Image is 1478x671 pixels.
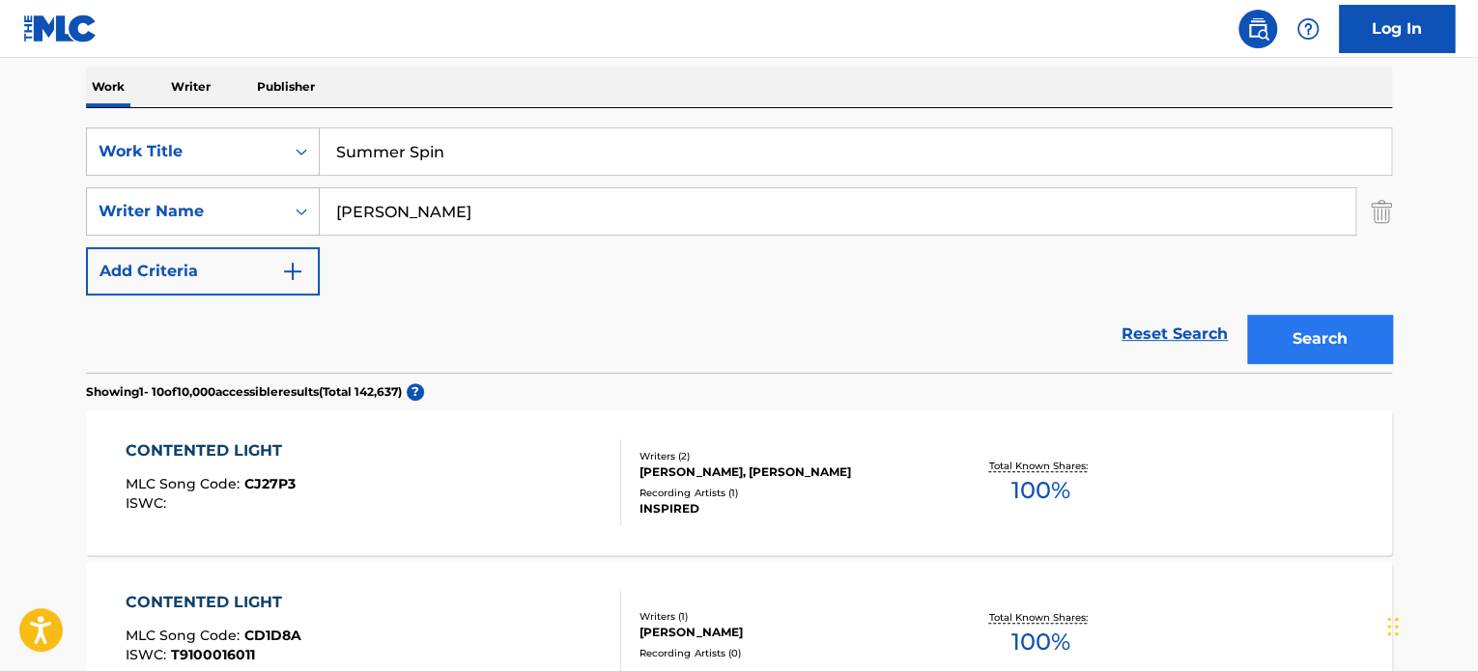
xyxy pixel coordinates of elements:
[1246,17,1269,41] img: search
[126,646,171,663] span: ISWC :
[1010,625,1069,659] span: 100 %
[244,475,296,492] span: CJ27P3
[126,439,296,462] div: CONTENTED LIGHT
[251,67,321,107] p: Publisher
[988,459,1092,473] p: Total Known Shares:
[640,609,931,624] div: Writers ( 1 )
[640,486,931,500] div: Recording Artists ( 1 )
[165,67,216,107] p: Writer
[640,500,931,517] div: INSPIRED
[640,449,931,463] div: Writers ( 2 )
[1339,5,1455,53] a: Log In
[1247,315,1392,363] button: Search
[1010,473,1069,508] span: 100 %
[86,127,1392,373] form: Search Form
[99,200,272,223] div: Writer Name
[1238,10,1277,48] a: Public Search
[640,463,931,481] div: [PERSON_NAME], [PERSON_NAME]
[407,383,424,401] span: ?
[1296,17,1320,41] img: help
[126,627,244,644] span: MLC Song Code :
[1289,10,1327,48] div: Help
[281,260,304,283] img: 9d2ae6d4665cec9f34b9.svg
[171,646,255,663] span: T9100016011
[86,383,402,401] p: Showing 1 - 10 of 10,000 accessible results (Total 142,637 )
[1112,313,1237,355] a: Reset Search
[1387,598,1399,656] div: Drag
[126,494,171,512] span: ISWC :
[640,624,931,641] div: [PERSON_NAME]
[988,610,1092,625] p: Total Known Shares:
[244,627,301,644] span: CD1D8A
[126,475,244,492] span: MLC Song Code :
[126,591,301,614] div: CONTENTED LIGHT
[99,140,272,163] div: Work Title
[1381,578,1478,671] iframe: Chat Widget
[1371,187,1392,236] img: Delete Criterion
[86,67,130,107] p: Work
[23,14,98,42] img: MLC Logo
[86,410,1392,555] a: CONTENTED LIGHTMLC Song Code:CJ27P3ISWC:Writers (2)[PERSON_NAME], [PERSON_NAME]Recording Artists ...
[640,646,931,660] div: Recording Artists ( 0 )
[86,247,320,295] button: Add Criteria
